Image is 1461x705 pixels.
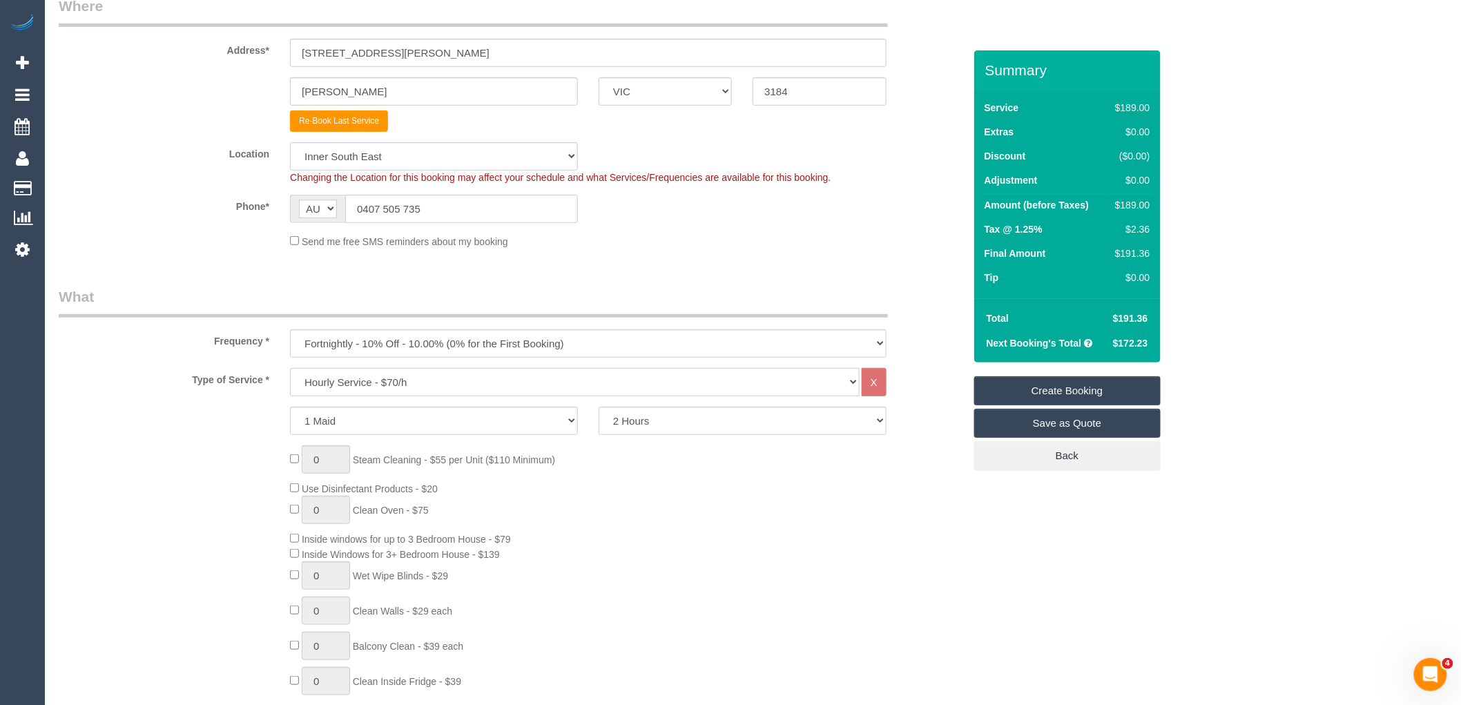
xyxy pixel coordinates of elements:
[987,313,1009,324] strong: Total
[345,195,578,223] input: Phone*
[353,676,461,687] span: Clean Inside Fridge - $39
[353,606,452,617] span: Clean Walls - $29 each
[1113,338,1148,349] span: $172.23
[985,125,1014,139] label: Extras
[59,287,888,318] legend: What
[353,570,448,581] span: Wet Wipe Blinds - $29
[1110,173,1150,187] div: $0.00
[1110,125,1150,139] div: $0.00
[974,409,1161,438] a: Save as Quote
[1110,222,1150,236] div: $2.36
[1442,658,1453,669] span: 4
[48,39,280,57] label: Address*
[302,549,500,560] span: Inside Windows for 3+ Bedroom House - $139
[302,236,508,247] span: Send me free SMS reminders about my booking
[974,441,1161,470] a: Back
[290,172,831,183] span: Changing the Location for this booking may affect your schedule and what Services/Frequencies are...
[290,110,388,132] button: Re-Book Last Service
[985,62,1154,78] h3: Summary
[753,77,886,106] input: Post Code*
[8,14,36,33] img: Automaid Logo
[1110,247,1150,260] div: $191.36
[987,338,1082,349] strong: Next Booking's Total
[353,641,463,652] span: Balcony Clean - $39 each
[353,454,555,465] span: Steam Cleaning - $55 per Unit ($110 Minimum)
[48,142,280,161] label: Location
[290,77,578,106] input: Suburb*
[1110,101,1150,115] div: $189.00
[985,271,999,284] label: Tip
[974,376,1161,405] a: Create Booking
[985,101,1019,115] label: Service
[985,198,1089,212] label: Amount (before Taxes)
[985,149,1026,163] label: Discount
[302,483,438,494] span: Use Disinfectant Products - $20
[353,505,429,516] span: Clean Oven - $75
[1110,198,1150,212] div: $189.00
[1110,149,1150,163] div: ($0.00)
[1113,313,1148,324] span: $191.36
[985,222,1043,236] label: Tax @ 1.25%
[302,534,511,545] span: Inside windows for up to 3 Bedroom House - $79
[48,368,280,387] label: Type of Service *
[48,195,280,213] label: Phone*
[1414,658,1447,691] iframe: Intercom live chat
[985,247,1046,260] label: Final Amount
[985,173,1038,187] label: Adjustment
[48,329,280,348] label: Frequency *
[1110,271,1150,284] div: $0.00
